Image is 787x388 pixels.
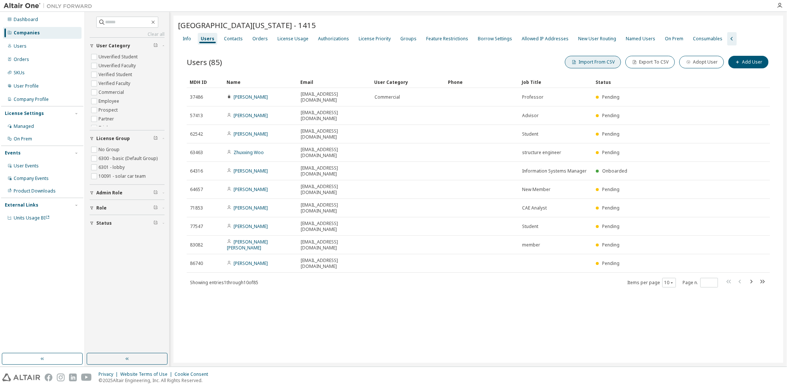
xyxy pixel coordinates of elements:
[374,76,442,88] div: User Category
[665,36,683,42] div: On Prem
[234,131,268,137] a: [PERSON_NAME]
[96,43,130,49] span: User Category
[99,163,126,172] label: 6301 - lobby
[426,36,468,42] div: Feature Restrictions
[602,260,619,266] span: Pending
[478,36,512,42] div: Borrow Settings
[602,149,619,156] span: Pending
[201,36,214,42] div: Users
[99,371,120,377] div: Privacy
[301,110,368,122] span: [EMAIL_ADDRESS][DOMAIN_NAME]
[81,374,92,381] img: youtube.svg
[69,374,77,381] img: linkedin.svg
[14,30,40,36] div: Companies
[99,123,109,132] label: Trial
[301,202,368,214] span: [EMAIL_ADDRESS][DOMAIN_NAME]
[602,168,627,174] span: Onboarded
[522,205,547,211] span: CAE Analyst
[190,261,203,266] span: 86740
[234,112,268,119] a: [PERSON_NAME]
[626,36,655,42] div: Named Users
[14,123,34,129] div: Managed
[99,97,121,106] label: Employee
[14,17,38,23] div: Dashboard
[602,242,619,248] span: Pending
[679,56,724,68] button: Adopt User
[153,136,158,142] span: Clear filter
[14,96,49,102] div: Company Profile
[578,36,616,42] div: New User Routing
[96,220,112,226] span: Status
[187,57,222,67] span: Users (85)
[190,113,203,119] span: 57413
[153,43,158,49] span: Clear filter
[227,239,268,251] a: [PERSON_NAME] [PERSON_NAME]
[14,57,29,62] div: Orders
[14,136,32,142] div: On Prem
[99,106,119,115] label: Prospect
[99,52,139,61] label: Unverified Student
[522,150,561,156] span: structure engineer
[522,242,540,248] span: member
[99,61,137,70] label: Unverified Faculty
[522,168,587,174] span: Information Systems Manager
[4,2,96,10] img: Altair One
[14,188,56,194] div: Product Downloads
[522,224,538,229] span: Student
[90,130,165,147] button: License Group
[99,88,125,97] label: Commercial
[45,374,52,381] img: facebook.svg
[14,215,50,221] span: Units Usage BI
[96,190,122,196] span: Admin Role
[96,205,107,211] span: Role
[153,205,158,211] span: Clear filter
[99,145,121,154] label: No Group
[522,36,569,42] div: Allowed IP Addresses
[153,220,158,226] span: Clear filter
[318,36,349,42] div: Authorizations
[522,113,539,119] span: Advisor
[190,279,258,286] span: Showing entries 1 through 10 of 85
[602,223,619,229] span: Pending
[234,205,268,211] a: [PERSON_NAME]
[99,154,159,163] label: 6300 - basic (Default Group)
[183,36,191,42] div: Info
[301,221,368,232] span: [EMAIL_ADDRESS][DOMAIN_NAME]
[90,215,165,231] button: Status
[96,136,130,142] span: License Group
[301,239,368,251] span: [EMAIL_ADDRESS][DOMAIN_NAME]
[190,168,203,174] span: 64316
[627,278,676,287] span: Items per page
[359,36,391,42] div: License Priority
[190,224,203,229] span: 77547
[301,165,368,177] span: [EMAIL_ADDRESS][DOMAIN_NAME]
[300,76,368,88] div: Email
[234,223,268,229] a: [PERSON_NAME]
[99,377,213,384] p: © 2025 Altair Engineering, Inc. All Rights Reserved.
[277,36,308,42] div: License Usage
[565,56,621,68] button: Import From CSV
[234,168,268,174] a: [PERSON_NAME]
[99,79,132,88] label: Verified Faculty
[120,371,175,377] div: Website Terms of Use
[227,76,294,88] div: Name
[400,36,417,42] div: Groups
[2,374,40,381] img: altair_logo.svg
[602,205,619,211] span: Pending
[190,94,203,100] span: 37486
[90,200,165,216] button: Role
[301,258,368,269] span: [EMAIL_ADDRESS][DOMAIN_NAME]
[301,91,368,103] span: [EMAIL_ADDRESS][DOMAIN_NAME]
[301,184,368,195] span: [EMAIL_ADDRESS][DOMAIN_NAME]
[602,186,619,193] span: Pending
[5,202,38,208] div: External Links
[522,76,590,88] div: Job Title
[14,163,39,169] div: User Events
[14,176,49,181] div: Company Events
[301,128,368,140] span: [EMAIL_ADDRESS][DOMAIN_NAME]
[301,147,368,159] span: [EMAIL_ADDRESS][DOMAIN_NAME]
[596,76,726,88] div: Status
[5,150,21,156] div: Events
[14,70,25,76] div: SKUs
[602,112,619,119] span: Pending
